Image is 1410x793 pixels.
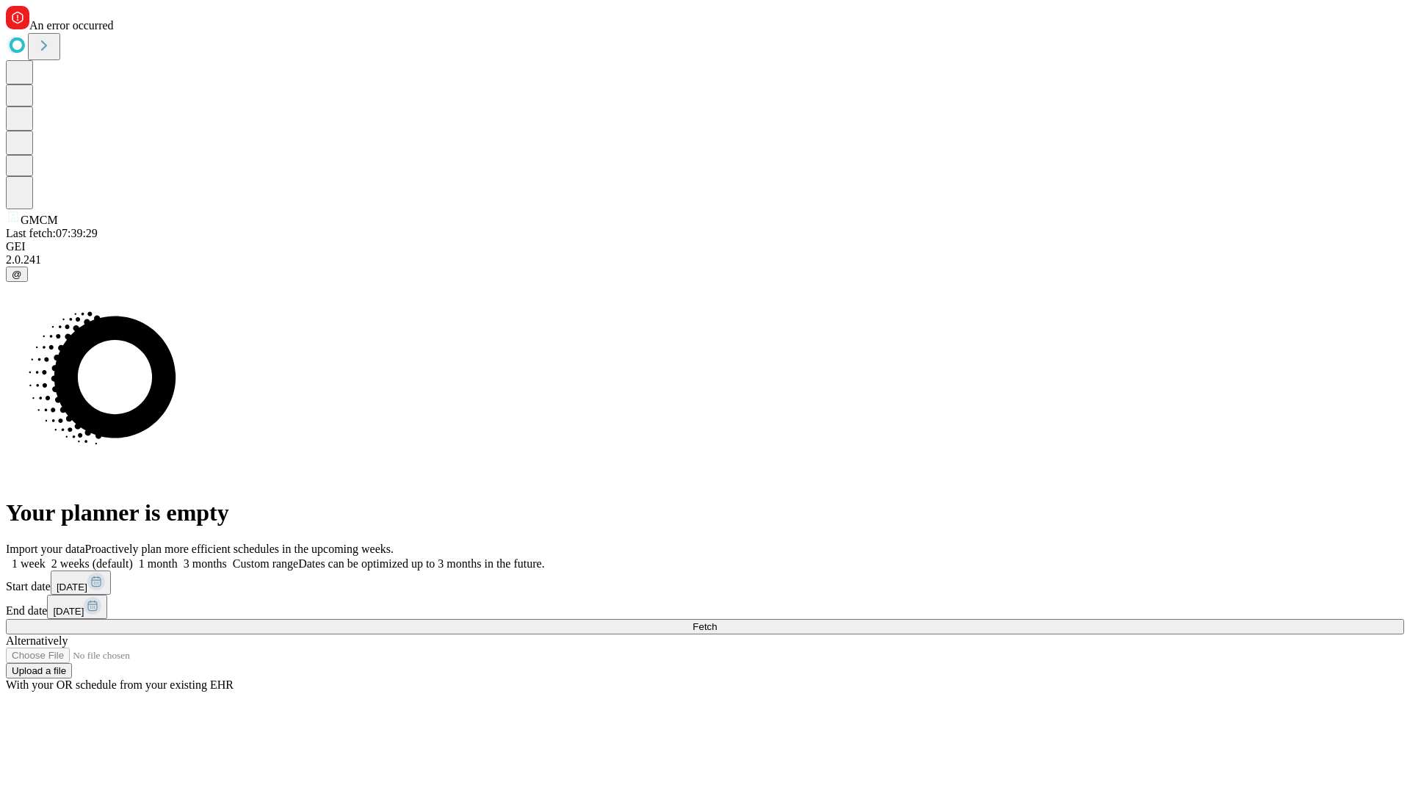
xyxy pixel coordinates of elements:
span: 3 months [184,557,227,570]
span: [DATE] [57,582,87,593]
span: Custom range [233,557,298,570]
button: @ [6,267,28,282]
div: GEI [6,240,1404,253]
span: Import your data [6,543,85,555]
button: [DATE] [47,595,107,619]
span: 1 week [12,557,46,570]
div: End date [6,595,1404,619]
span: With your OR schedule from your existing EHR [6,678,234,691]
span: [DATE] [53,606,84,617]
button: [DATE] [51,571,111,595]
span: Proactively plan more efficient schedules in the upcoming weeks. [85,543,394,555]
button: Upload a file [6,663,72,678]
span: Dates can be optimized up to 3 months in the future. [298,557,544,570]
div: 2.0.241 [6,253,1404,267]
button: Fetch [6,619,1404,634]
span: 1 month [139,557,178,570]
span: @ [12,269,22,280]
span: 2 weeks (default) [51,557,133,570]
span: An error occurred [29,19,114,32]
span: Fetch [693,621,717,632]
span: GMCM [21,214,58,226]
div: Start date [6,571,1404,595]
h1: Your planner is empty [6,499,1404,526]
span: Alternatively [6,634,68,647]
span: Last fetch: 07:39:29 [6,227,98,239]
